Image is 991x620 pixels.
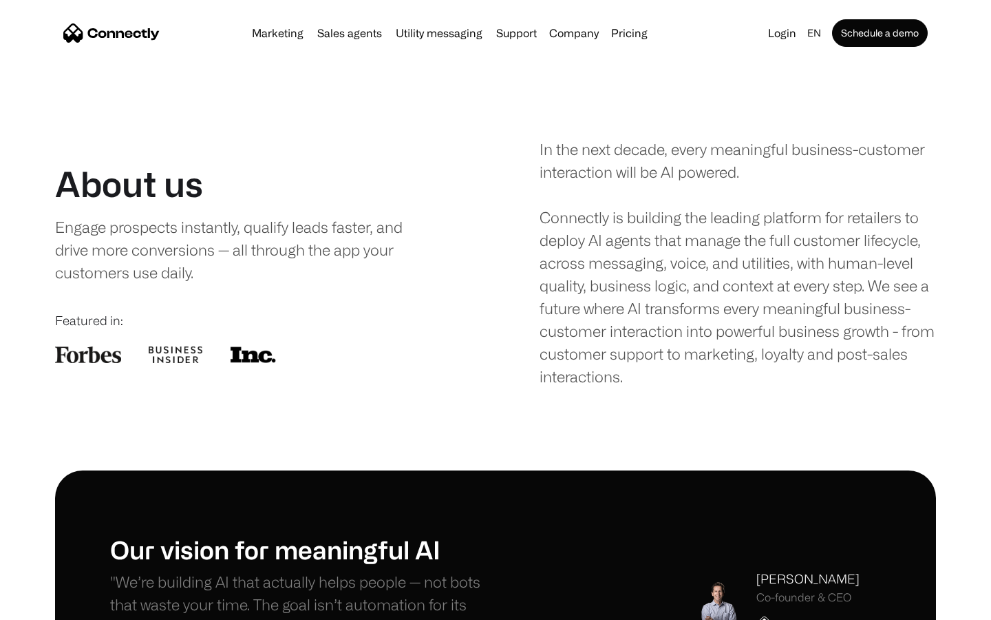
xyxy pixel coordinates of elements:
div: en [807,23,821,43]
div: Company [549,23,599,43]
div: Featured in: [55,311,451,330]
a: Login [763,23,802,43]
a: Utility messaging [390,28,488,39]
a: Sales agents [312,28,387,39]
a: Schedule a demo [832,19,928,47]
ul: Language list [28,596,83,615]
a: Pricing [606,28,653,39]
div: [PERSON_NAME] [756,570,860,588]
aside: Language selected: English [14,595,83,615]
div: Co-founder & CEO [756,591,860,604]
a: Support [491,28,542,39]
div: In the next decade, every meaningful business-customer interaction will be AI powered. Connectly ... [540,138,936,388]
a: Marketing [246,28,309,39]
h1: Our vision for meaningful AI [110,535,495,564]
h1: About us [55,163,203,205]
div: Engage prospects instantly, qualify leads faster, and drive more conversions — all through the ap... [55,216,431,284]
